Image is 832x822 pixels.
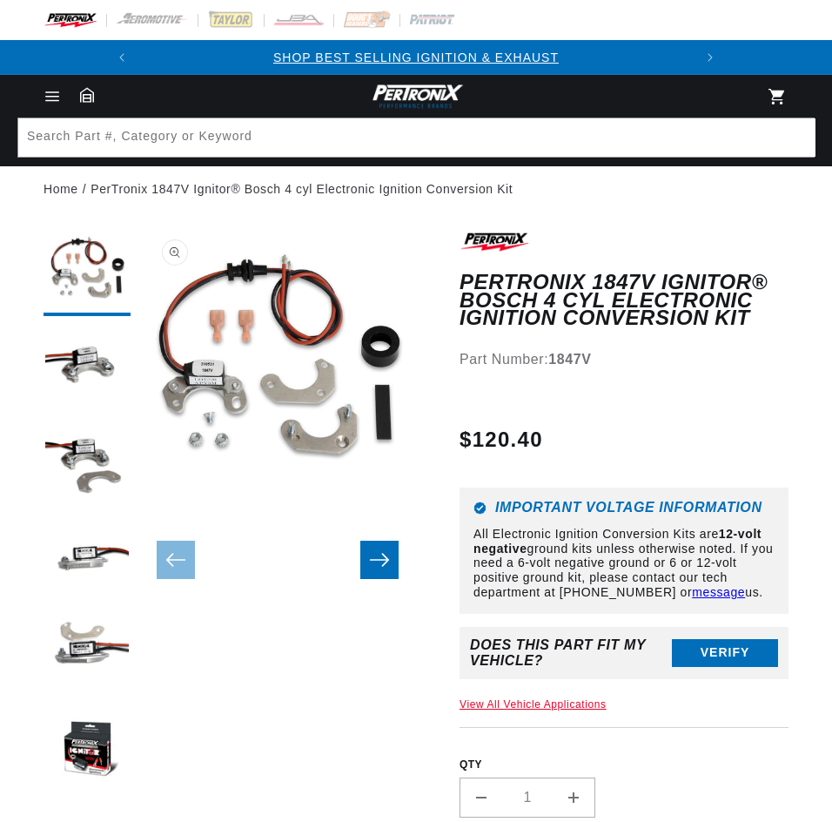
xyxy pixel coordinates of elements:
button: Slide right [360,541,399,579]
button: Load image 3 in gallery view [44,421,131,508]
summary: Menu [33,87,71,106]
a: message [692,585,745,599]
strong: 1847V [548,352,591,367]
a: Garage: 0 item(s) [80,87,94,103]
button: Translation missing: en.sections.announcements.next_announcement [693,40,728,75]
button: Verify [672,639,778,667]
a: PerTronix 1847V Ignitor® Bosch 4 cyl Electronic Ignition Conversion Kit [91,179,513,199]
div: 1 of 2 [139,48,693,67]
a: View All Vehicle Applications [460,698,607,711]
h1: PerTronix 1847V Ignitor® Bosch 4 cyl Electronic Ignition Conversion Kit [460,273,788,327]
nav: breadcrumbs [44,179,788,199]
button: Translation missing: en.sections.announcements.previous_announcement [104,40,139,75]
div: Part Number: [460,348,788,371]
img: Pertronix [368,82,464,111]
button: Search Part #, Category or Keyword [775,118,814,157]
button: Load image 5 in gallery view [44,612,131,699]
span: $120.40 [460,424,543,455]
div: Announcement [139,48,693,67]
a: SHOP BEST SELLING IGNITION & EXHAUST [273,51,559,64]
div: Does This part fit My vehicle? [470,637,672,669]
a: Home [44,179,78,199]
p: All Electronic Ignition Conversion Kits are ground kits unless otherwise noted. If you need a 6-v... [473,527,775,600]
button: Load image 1 in gallery view [44,229,131,316]
input: Search Part #, Category or Keyword [18,118,815,157]
label: QTY [460,758,788,772]
button: Load image 4 in gallery view [44,516,131,603]
button: Slide left [157,541,195,579]
h6: Important Voltage Information [473,502,775,515]
button: Load image 2 in gallery view [44,325,131,412]
button: Load image 6 in gallery view [44,708,131,795]
strong: 12-volt negative [473,527,762,556]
